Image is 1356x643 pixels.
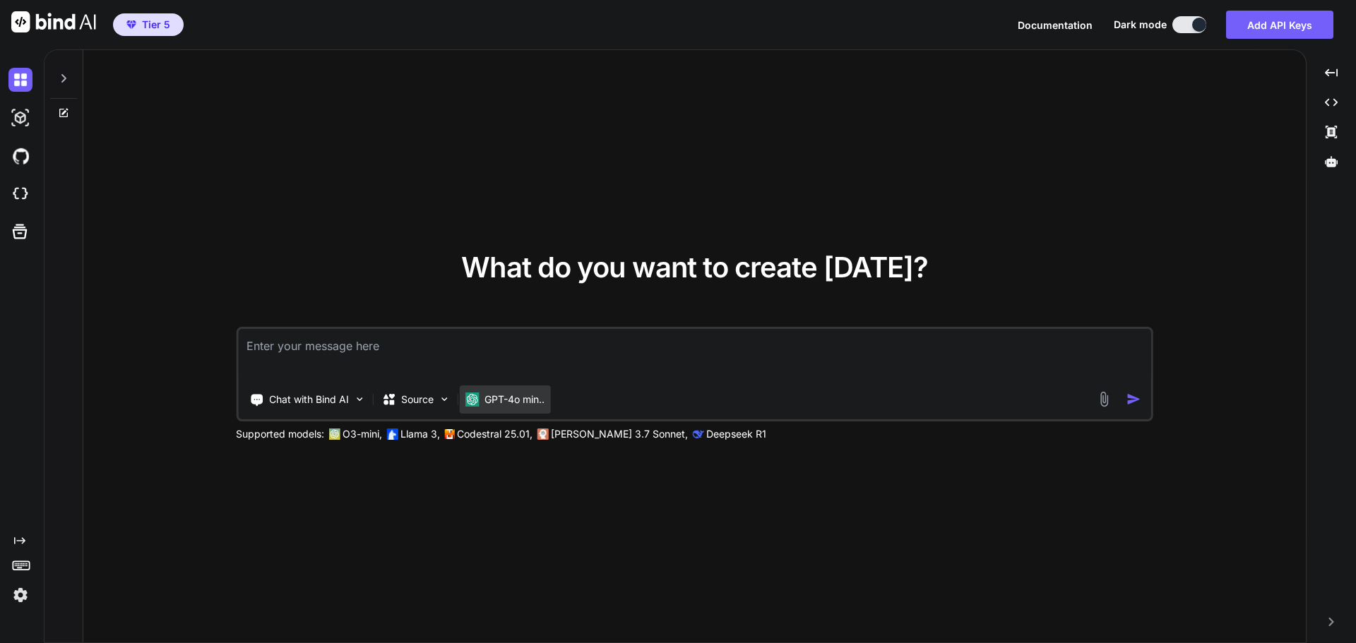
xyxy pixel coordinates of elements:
[457,427,533,441] p: Codestral 25.01,
[400,427,440,441] p: Llama 3,
[8,68,32,92] img: darkChat
[236,427,324,441] p: Supported models:
[1114,18,1167,32] span: Dark mode
[11,11,96,32] img: Bind AI
[1226,11,1333,39] button: Add API Keys
[343,427,382,441] p: O3-mini,
[386,428,398,440] img: Llama2
[8,144,32,168] img: githubDark
[1018,19,1093,31] span: Documentation
[465,392,479,407] img: GPT-4o mini
[8,182,32,206] img: cloudideIcon
[692,428,703,440] img: claude
[401,392,434,407] p: Source
[461,250,928,284] span: What do you want to create [DATE]?
[126,20,136,29] img: premium
[438,393,450,405] img: Pick Models
[1018,18,1093,32] button: Documentation
[8,106,32,130] img: darkAi-studio
[444,429,454,439] img: Mistral-AI
[328,428,340,440] img: GPT-4
[551,427,688,441] p: [PERSON_NAME] 3.7 Sonnet,
[706,427,766,441] p: Deepseek R1
[1126,392,1141,407] img: icon
[484,392,545,407] p: GPT-4o min..
[142,18,170,32] span: Tier 5
[8,583,32,607] img: settings
[269,392,349,407] p: Chat with Bind AI
[353,393,365,405] img: Pick Tools
[113,13,184,36] button: premiumTier 5
[537,428,548,440] img: claude
[1096,391,1112,407] img: attachment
